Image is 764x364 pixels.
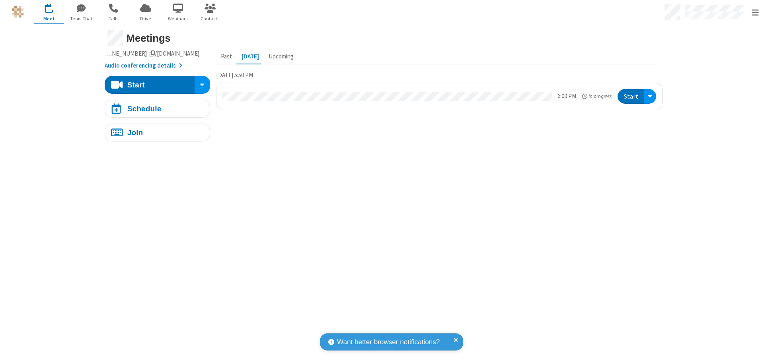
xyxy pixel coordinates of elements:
span: Contacts [195,15,225,22]
button: Copy my meeting room linkCopy my meeting room link [105,49,200,58]
span: Meet [34,15,64,22]
button: [DATE] [237,49,264,64]
div: Join [127,129,143,136]
div: Open menu [644,89,656,104]
span: Drive [131,15,161,22]
span: Copy my meeting room link [75,50,200,57]
img: QA Selenium DO NOT DELETE OR CHANGE [12,6,24,18]
button: Upcoming [264,49,298,64]
div: 1 [51,4,56,10]
button: Schedule [105,100,210,118]
span: Calls [99,15,129,22]
div: Schedule [127,105,162,112]
button: Audio conferencing details [105,61,183,70]
span: Team Chat [66,15,96,22]
button: Join [105,124,210,141]
button: Start [105,76,195,94]
span: Want better browser notifications? [337,337,440,347]
div: Start [127,81,145,89]
button: Start [618,89,644,104]
em: in progress [582,93,612,100]
iframe: Chat [744,343,758,358]
h3: Meetings [127,33,663,44]
button: Past [216,49,237,64]
div: 6:00 PM [557,92,576,101]
button: Start conference options [195,76,210,94]
section: Today's Meetings [216,70,663,116]
span: Webinars [163,15,193,22]
span: [DATE] 5:50 PM [216,71,253,79]
section: Account details [105,49,210,70]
